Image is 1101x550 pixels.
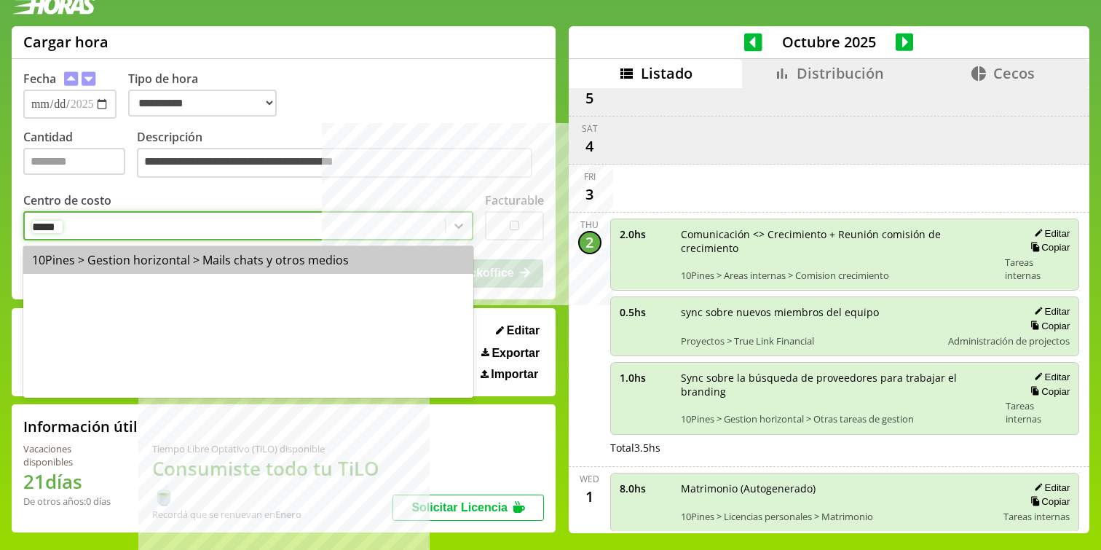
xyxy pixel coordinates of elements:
[580,473,599,485] div: Wed
[1030,227,1070,240] button: Editar
[582,122,598,135] div: Sat
[681,305,939,319] span: sync sobre nuevos miembros del equipo
[578,231,601,254] div: 2
[492,323,544,338] button: Editar
[128,71,288,119] label: Tipo de hora
[485,192,544,208] label: Facturable
[275,508,301,521] b: Enero
[411,501,508,514] span: Solicitar Licencia
[620,482,671,495] span: 8.0 hs
[1030,482,1070,494] button: Editar
[681,371,995,398] span: Sync sobre la búsqueda de proveedores para trabajar el branding
[392,495,544,521] button: Solicitar Licencia
[681,227,995,255] span: Comunicación <> Crecimiento + Reunión comisión de crecimiento
[948,334,1070,347] span: Administración de projectos
[993,63,1035,83] span: Cecos
[681,482,994,495] span: Matrimonio (Autogenerado)
[620,371,671,385] span: 1.0 hs
[23,495,117,508] div: De otros años: 0 días
[681,334,939,347] span: Proyectos > True Link Financial
[681,412,995,425] span: 10Pines > Gestion horizontal > Otras tareas de gestion
[681,510,994,523] span: 10Pines > Licencias personales > Matrimonio
[152,455,392,508] h1: Consumiste todo tu TiLO 🍵
[681,269,995,282] span: 10Pines > Areas internas > Comision crecimiento
[23,246,473,274] div: 10Pines > Gestion horizontal > Mails chats y otros medios
[23,442,117,468] div: Vacaciones disponibles
[584,170,596,183] div: Fri
[23,417,138,436] h2: Información útil
[23,32,108,52] h1: Cargar hora
[1006,399,1070,425] span: Tareas internas
[1026,495,1070,508] button: Copiar
[569,88,1089,531] div: scrollable content
[1026,385,1070,398] button: Copiar
[797,63,884,83] span: Distribución
[1026,241,1070,254] button: Copiar
[580,219,599,231] div: Thu
[23,129,137,182] label: Cantidad
[491,368,538,381] span: Importar
[137,129,544,182] label: Descripción
[152,508,392,521] div: Recordá que se renuevan en
[1005,256,1070,282] span: Tareas internas
[23,468,117,495] h1: 21 días
[1030,305,1070,318] button: Editar
[578,135,601,158] div: 4
[492,347,540,360] span: Exportar
[137,148,532,178] textarea: Descripción
[578,183,601,206] div: 3
[152,442,392,455] div: Tiempo Libre Optativo (TiLO) disponible
[128,90,277,117] select: Tipo de hora
[620,227,671,241] span: 2.0 hs
[23,192,111,208] label: Centro de costo
[477,346,544,361] button: Exportar
[620,305,671,319] span: 0.5 hs
[1030,371,1070,383] button: Editar
[1026,320,1070,332] button: Copiar
[641,63,692,83] span: Listado
[1003,510,1070,523] span: Tareas internas
[762,32,896,52] span: Octubre 2025
[610,441,1080,455] div: Total 3.5 hs
[578,485,601,508] div: 1
[23,71,56,87] label: Fecha
[23,148,125,175] input: Cantidad
[578,87,601,110] div: 5
[507,324,540,337] span: Editar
